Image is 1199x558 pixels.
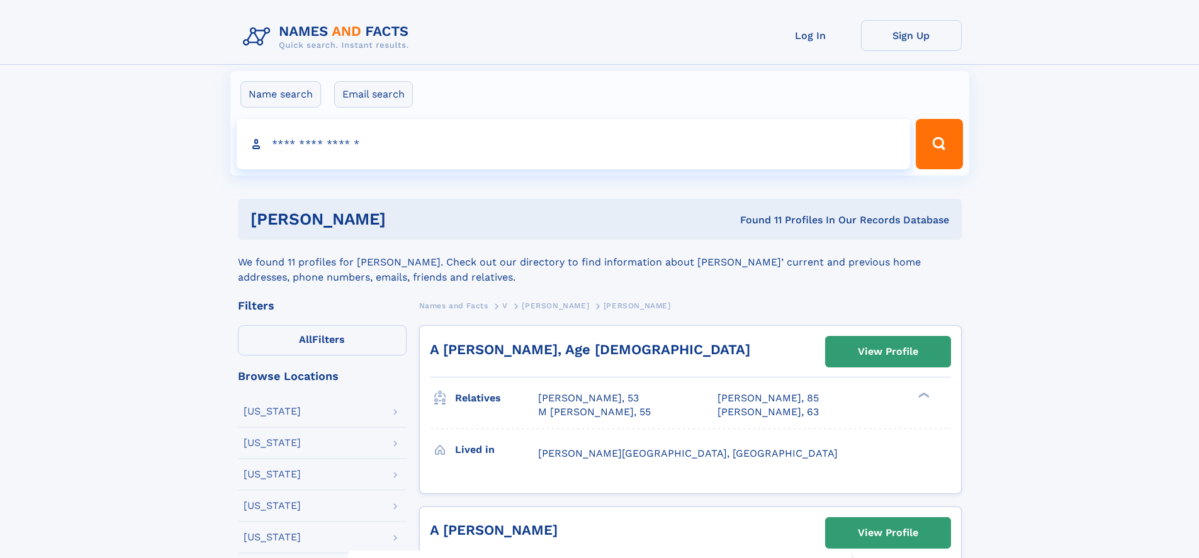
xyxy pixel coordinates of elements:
span: [PERSON_NAME] [604,301,671,310]
div: [US_STATE] [244,438,301,448]
a: View Profile [826,337,950,367]
a: [PERSON_NAME], 63 [718,405,819,419]
span: [PERSON_NAME][GEOGRAPHIC_DATA], [GEOGRAPHIC_DATA] [538,447,838,459]
h3: Lived in [455,439,538,460]
div: [US_STATE] [244,532,301,542]
a: View Profile [826,518,950,548]
div: Found 11 Profiles In Our Records Database [563,213,949,227]
label: Filters [238,325,407,355]
a: [PERSON_NAME], 85 [718,391,819,405]
a: M [PERSON_NAME], 55 [538,405,651,419]
label: Name search [240,81,321,108]
h1: [PERSON_NAME] [250,211,563,227]
a: Names and Facts [419,298,488,313]
input: search input [237,119,911,169]
button: Search Button [916,119,962,169]
img: Logo Names and Facts [238,20,419,54]
a: Sign Up [861,20,962,51]
a: A [PERSON_NAME] [430,522,558,538]
div: Filters [238,300,407,311]
div: [US_STATE] [244,406,301,416]
div: View Profile [858,518,918,547]
span: V [502,301,508,310]
div: We found 11 profiles for [PERSON_NAME]. Check out our directory to find information about [PERSON... [238,240,962,285]
a: A [PERSON_NAME], Age [DEMOGRAPHIC_DATA] [430,342,750,357]
div: View Profile [858,337,918,366]
div: [US_STATE] [244,501,301,511]
span: All [299,333,312,345]
h3: Relatives [455,388,538,409]
a: V [502,298,508,313]
span: [PERSON_NAME] [522,301,589,310]
div: ❯ [915,391,930,399]
div: Browse Locations [238,371,407,382]
label: Email search [334,81,413,108]
a: Log In [760,20,861,51]
div: [US_STATE] [244,469,301,479]
a: [PERSON_NAME] [522,298,589,313]
a: [PERSON_NAME], 53 [538,391,639,405]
